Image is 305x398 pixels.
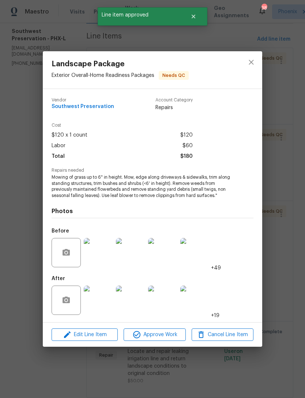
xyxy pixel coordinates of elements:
[155,104,193,111] span: Repairs
[52,104,114,109] span: Southwest Preservation
[52,123,193,128] span: Cost
[52,276,65,281] h5: After
[52,151,65,162] span: Total
[192,328,253,341] button: Cancel Line Item
[52,60,189,68] span: Landscape Package
[261,4,267,12] div: 38
[52,208,253,215] h4: Photos
[159,72,188,79] span: Needs QC
[180,130,193,141] span: $120
[124,328,185,341] button: Approve Work
[98,7,181,23] span: Line item approved
[52,141,65,151] span: Labor
[52,228,69,234] h5: Before
[211,312,219,319] span: +19
[181,9,206,24] button: Close
[182,141,193,151] span: $60
[52,168,253,173] span: Repairs needed
[52,328,118,341] button: Edit Line Item
[52,174,233,199] span: Mowing of grass up to 6" in height. Mow, edge along driveways & sidewalks, trim along standing st...
[52,130,87,141] span: $120 x 1 count
[126,330,183,339] span: Approve Work
[155,98,193,103] span: Account Category
[180,151,193,162] span: $180
[194,330,251,339] span: Cancel Line Item
[242,53,260,71] button: close
[211,264,221,272] span: +49
[52,72,154,78] span: Exterior Overall - Home Readiness Packages
[52,98,114,103] span: Vendor
[54,330,116,339] span: Edit Line Item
